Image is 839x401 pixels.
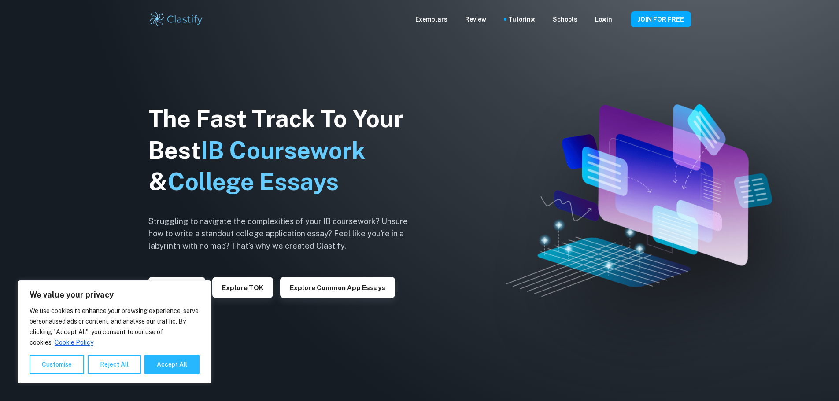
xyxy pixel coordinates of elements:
button: Reject All [88,355,141,374]
button: JOIN FOR FREE [631,11,691,27]
p: We use cookies to enhance your browsing experience, serve personalised ads or content, and analys... [30,305,200,348]
a: Explore Common App essays [280,283,395,291]
a: Explore TOK [212,283,273,291]
button: Customise [30,355,84,374]
a: Schools [553,15,577,24]
button: Explore Common App essays [280,277,395,298]
a: Cookie Policy [54,338,94,346]
img: Clastify hero [506,104,772,297]
button: Explore TOK [212,277,273,298]
a: Tutoring [508,15,535,24]
a: Login [595,15,612,24]
div: We value your privacy [18,280,211,383]
button: Explore IAs [148,277,205,298]
button: Accept All [144,355,200,374]
p: Review [465,15,486,24]
p: We value your privacy [30,290,200,300]
span: IB Coursework [201,136,366,164]
p: Exemplars [415,15,447,24]
button: Help and Feedback [619,17,624,22]
span: College Essays [167,168,339,195]
img: Clastify logo [148,11,204,28]
h1: The Fast Track To Your Best & [148,103,421,198]
h6: Struggling to navigate the complexities of your IB coursework? Unsure how to write a standout col... [148,215,421,252]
